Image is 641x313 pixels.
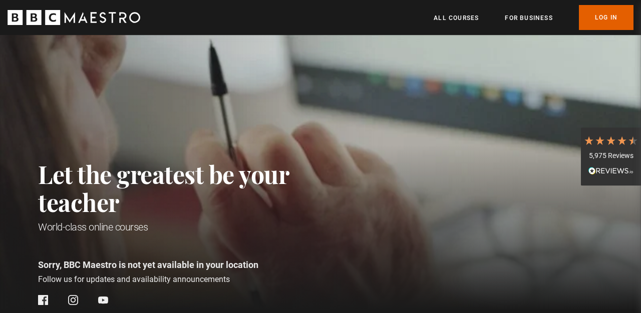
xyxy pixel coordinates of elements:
[38,160,334,216] h2: Let the greatest be your teacher
[588,167,633,174] img: REVIEWS.io
[434,5,633,30] nav: Primary
[581,127,641,185] div: 5,975 ReviewsRead All Reviews
[38,220,334,234] h1: World-class online courses
[38,258,334,271] p: Sorry, BBC Maestro is not yet available in your location
[583,135,638,146] div: 4.7 Stars
[434,13,479,23] a: All Courses
[579,5,633,30] a: Log In
[8,10,140,25] svg: BBC Maestro
[583,166,638,178] div: Read All Reviews
[583,151,638,161] div: 5,975 Reviews
[505,13,552,23] a: For business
